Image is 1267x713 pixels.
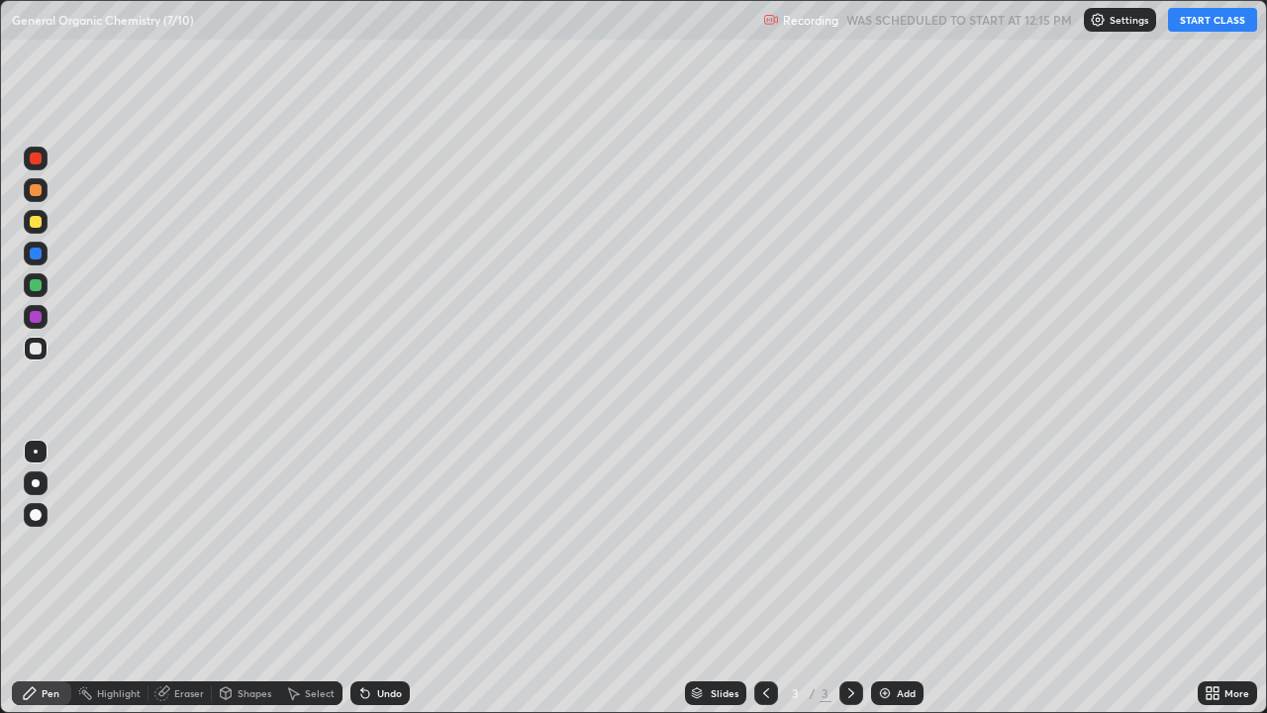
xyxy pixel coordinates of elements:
div: 3 [786,687,806,699]
img: add-slide-button [877,685,893,701]
div: 3 [820,684,831,702]
div: Select [305,688,335,698]
div: More [1224,688,1249,698]
div: Eraser [174,688,204,698]
div: Undo [377,688,402,698]
button: START CLASS [1168,8,1257,32]
p: General Organic Chemistry (7/10) [12,12,194,28]
div: Add [897,688,916,698]
div: Shapes [238,688,271,698]
div: Pen [42,688,59,698]
h5: WAS SCHEDULED TO START AT 12:15 PM [846,11,1072,29]
img: class-settings-icons [1090,12,1106,28]
div: / [810,687,816,699]
div: Highlight [97,688,141,698]
img: recording.375f2c34.svg [763,12,779,28]
div: Slides [711,688,738,698]
p: Settings [1110,15,1148,25]
p: Recording [783,13,838,28]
